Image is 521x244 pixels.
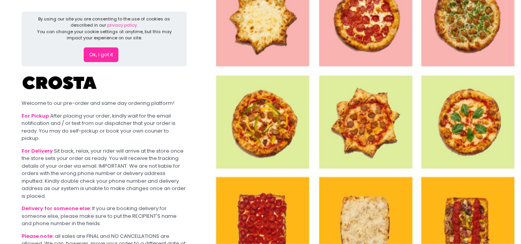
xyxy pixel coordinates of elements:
[22,112,49,119] b: For Pickup
[22,147,53,155] b: For Delivery
[35,16,174,41] div: By using our site you are consenting to the use of cookies as described in our You can change you...
[22,232,54,240] b: Please note:
[84,47,118,62] button: Ok, I got it
[22,99,187,107] div: Welcome to our pre-order and same day ordering platform!
[22,205,187,227] div: If you are booking delivery for someone else, please make sure to put the RECIPIENT'S name and ph...
[107,22,138,28] a: privacy policy.
[22,205,91,212] b: Delivery for someone else:
[22,147,187,200] div: Sit back, relax, your rider will arrive at the store once the store sets your order as ready. You...
[22,112,187,142] div: After placing your order, kindly wait for the email notification and / or text from our dispatche...
[22,71,99,94] img: Crosta Pizzeria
